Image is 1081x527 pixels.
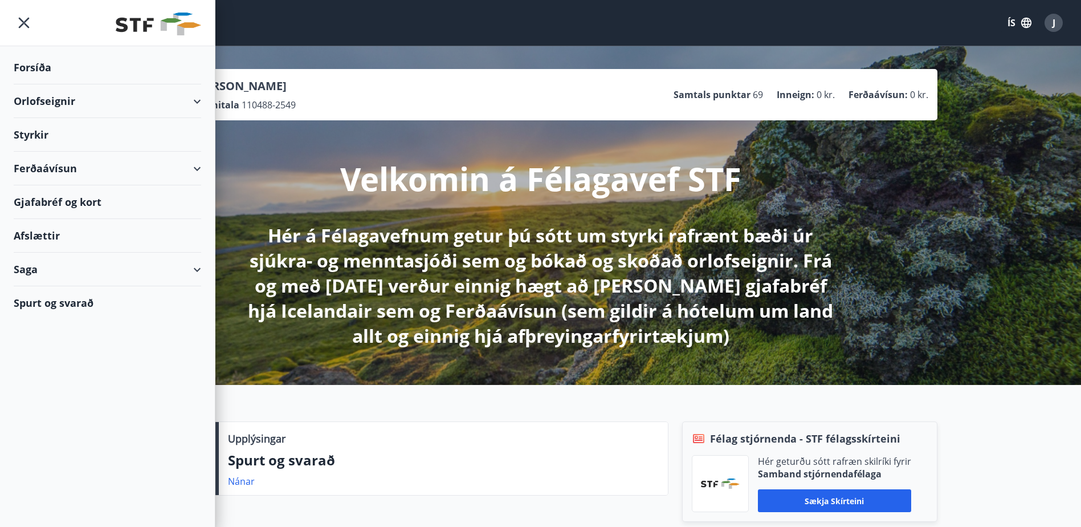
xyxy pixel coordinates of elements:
p: Inneign : [777,88,814,101]
span: 0 kr. [910,88,928,101]
button: menu [14,13,34,33]
button: J [1040,9,1067,37]
div: Spurt og svarað [14,286,201,319]
button: ÍS [1001,13,1038,33]
span: J [1053,17,1055,29]
button: Sækja skírteini [758,489,911,512]
img: union_logo [116,13,201,35]
a: Nánar [228,475,255,488]
p: Hér á Félagavefnum getur þú sótt um styrki rafrænt bæði úr sjúkra- og menntasjóði sem og bókað og... [240,223,842,348]
img: vjCaq2fThgY3EUYqSgpjEiBg6WP39ov69hlhuPVN.png [701,479,740,489]
p: Spurt og svarað [228,451,659,470]
span: 69 [753,88,763,101]
span: Félag stjórnenda - STF félagsskírteini [710,431,900,446]
div: Styrkir [14,118,201,152]
span: 110488-2549 [242,99,296,111]
p: Upplýsingar [228,431,285,446]
div: Afslættir [14,219,201,253]
div: Saga [14,253,201,286]
div: Orlofseignir [14,84,201,118]
div: Forsíða [14,51,201,84]
p: Samband stjórnendafélaga [758,468,911,480]
p: Ferðaávísun : [849,88,908,101]
span: 0 kr. [817,88,835,101]
p: Velkomin á Félagavef STF [340,157,741,200]
p: Samtals punktar [674,88,750,101]
p: [PERSON_NAME] [194,78,296,94]
p: Kennitala [194,99,239,111]
div: Ferðaávísun [14,152,201,185]
div: Gjafabréf og kort [14,185,201,219]
p: Hér geturðu sótt rafræn skilríki fyrir [758,455,911,468]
